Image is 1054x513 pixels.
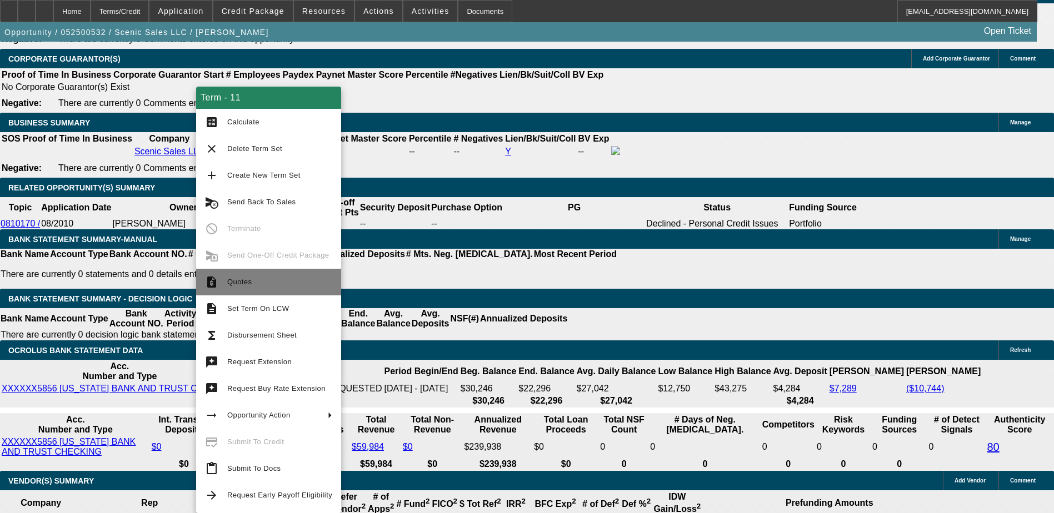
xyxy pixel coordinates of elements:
[227,144,282,153] span: Delete Term Set
[453,134,503,143] b: # Negatives
[227,171,301,179] span: Create New Term Set
[302,7,346,16] span: Resources
[762,459,815,470] th: 0
[533,414,598,435] th: Total Loan Proceeds
[518,361,575,382] th: End. Balance
[773,395,828,406] th: $4,284
[460,383,517,394] td: $30,246
[816,459,871,470] th: 0
[615,497,619,505] sup: 2
[816,436,871,457] td: 0
[650,459,761,470] th: 0
[8,183,155,192] span: RELATED OPPORTUNITY(S) SUMMARY
[188,249,241,260] th: # Of Periods
[21,498,61,507] b: Company
[816,414,871,435] th: Risk Keywords
[151,414,217,435] th: Int. Transfer Deposits
[411,308,450,329] th: Avg. Deposits
[646,197,788,218] th: Status
[657,383,713,394] td: $12,750
[409,147,451,157] div: --
[762,414,815,435] th: Competitors
[363,7,394,16] span: Actions
[227,384,326,393] span: Request Buy Rate Extension
[576,395,657,406] th: $27,042
[505,147,511,156] a: Y
[112,197,254,218] th: Owner
[1010,236,1031,242] span: Manage
[203,70,223,79] b: Start
[762,436,815,457] td: 0
[58,98,294,108] span: There are currently 0 Comments entered on this opportunity
[1,269,617,279] p: There are currently 0 statements and 0 details entered on this opportunity
[2,437,136,456] a: XXXXXX5856 [US_STATE] BANK AND TRUST CHECKING
[788,197,857,218] th: Funding Source
[205,462,218,475] mat-icon: content_paste
[319,134,407,143] b: Paynet Master Score
[518,383,575,394] td: $22,296
[714,361,771,382] th: High Balance
[650,436,761,457] td: 0
[227,358,292,366] span: Request Extension
[2,163,42,173] b: Negative:
[1,361,238,382] th: Acc. Number and Type
[2,98,42,108] b: Negative:
[226,70,281,79] b: # Employees
[622,499,651,509] b: Def %
[449,308,479,329] th: NSF(#)
[8,476,94,485] span: VENDOR(S) SUMMARY
[518,395,575,406] th: $22,296
[788,218,857,229] td: Portfolio
[646,218,788,229] td: Declined - Personal Credit Issues
[479,308,568,329] th: Annualized Deposits
[205,169,218,182] mat-icon: add
[205,275,218,289] mat-icon: request_quote
[453,147,503,157] div: --
[2,384,238,393] a: XXXXXX5856 [US_STATE] BANK AND TRUST CHECKING
[397,499,430,509] b: # Fund
[497,497,501,505] sup: 2
[1,82,608,93] td: No Corporate Guarantor(s) Exist
[384,383,459,394] td: [DATE] - [DATE]
[227,411,291,419] span: Opportunity Action
[647,497,651,505] sup: 2
[463,459,532,470] th: $239,938
[355,1,402,22] button: Actions
[459,499,501,509] b: $ Tot Ref
[600,414,648,435] th: Sum of the Total NSF Count and Total Overdraft Fee Count from Ocrolus
[402,459,462,470] th: $0
[403,442,413,451] a: $0
[463,414,532,435] th: Annualized Revenue
[572,70,603,79] b: BV Exp
[955,477,986,484] span: Add Vendor
[227,331,297,339] span: Disbursement Sheet
[227,304,289,313] span: Set Term On LCW
[49,308,109,329] th: Account Type
[41,197,112,218] th: Application Date
[341,308,376,329] th: End. Balance
[403,1,458,22] button: Activities
[923,56,990,62] span: Add Corporate Guarantor
[205,409,218,422] mat-icon: arrow_right_alt
[222,7,284,16] span: Credit Package
[376,308,411,329] th: Avg. Balance
[205,489,218,502] mat-icon: arrow_forward
[227,198,296,206] span: Send Back To Sales
[1010,119,1031,125] span: Manage
[283,70,314,79] b: Paydex
[205,382,218,395] mat-icon: try
[22,133,133,144] th: Proof of Time In Business
[657,361,713,382] th: Low Balance
[109,249,188,260] th: Bank Account NO.
[1,219,40,228] a: 0810170 /
[499,70,570,79] b: Lien/Bk/Suit/Coll
[164,308,197,329] th: Activity Period
[152,442,162,451] a: $0
[151,459,217,470] th: $0
[205,302,218,315] mat-icon: description
[432,499,457,509] b: FICO
[8,54,121,63] span: CORPORATE GUARANTOR(S)
[460,395,517,406] th: $30,246
[402,414,462,435] th: Total Non-Revenue
[384,361,459,382] th: Period Begin/End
